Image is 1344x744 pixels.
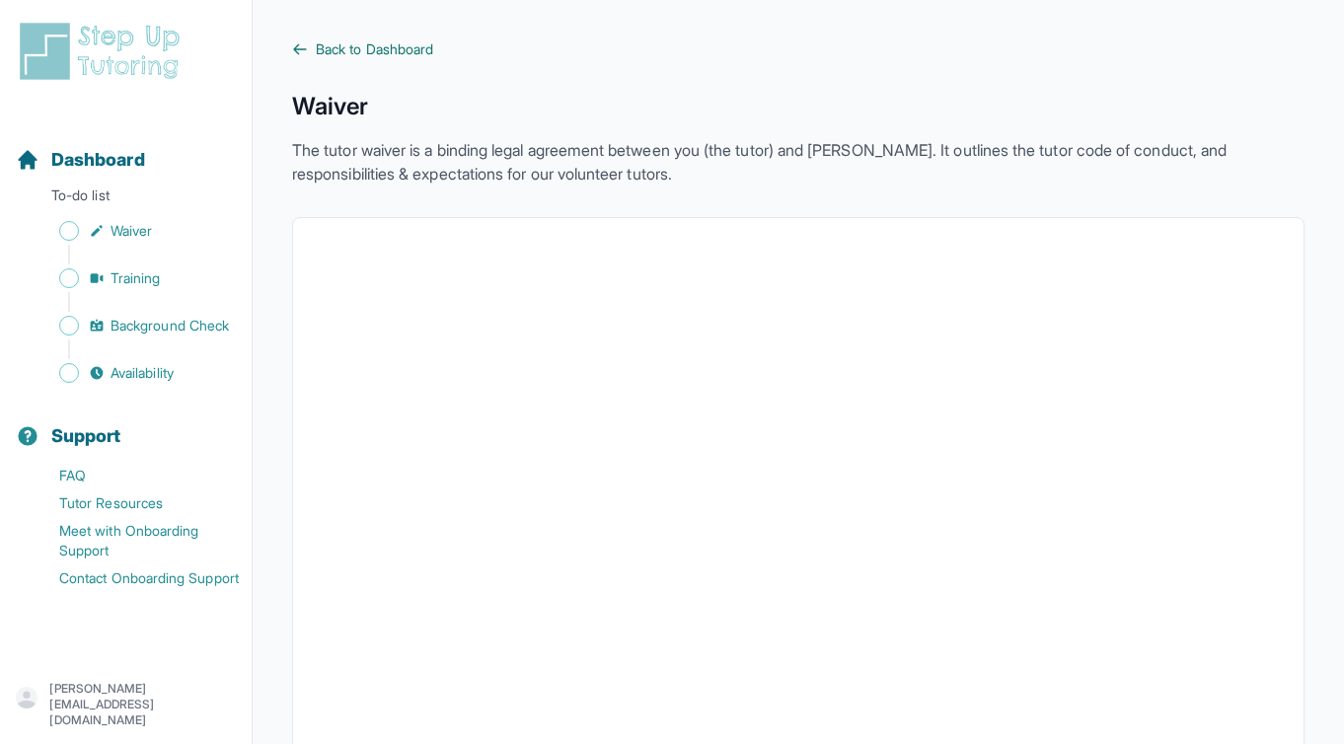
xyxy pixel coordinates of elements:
[111,221,152,241] span: Waiver
[49,681,236,728] p: [PERSON_NAME][EMAIL_ADDRESS][DOMAIN_NAME]
[16,681,236,728] button: [PERSON_NAME][EMAIL_ADDRESS][DOMAIN_NAME]
[16,462,252,489] a: FAQ
[16,312,252,339] a: Background Check
[8,186,244,213] p: To-do list
[111,268,161,288] span: Training
[16,264,252,292] a: Training
[316,39,433,59] span: Back to Dashboard
[16,489,252,517] a: Tutor Resources
[292,91,1305,122] h1: Waiver
[8,114,244,182] button: Dashboard
[111,363,174,383] span: Availability
[8,391,244,458] button: Support
[16,146,145,174] a: Dashboard
[16,359,252,387] a: Availability
[16,217,252,245] a: Waiver
[292,39,1305,59] a: Back to Dashboard
[51,422,121,450] span: Support
[111,316,229,335] span: Background Check
[16,20,191,83] img: logo
[16,517,252,564] a: Meet with Onboarding Support
[51,146,145,174] span: Dashboard
[16,564,252,592] a: Contact Onboarding Support
[292,138,1305,186] p: The tutor waiver is a binding legal agreement between you (the tutor) and [PERSON_NAME]. It outli...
